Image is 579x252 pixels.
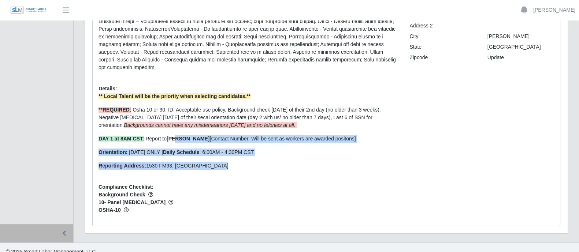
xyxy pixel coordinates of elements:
div: Address 2 [404,22,482,30]
em: Backgrounds cannot have any misdemeanors [DATE] and no felonies at all. [124,122,295,128]
div: City [404,33,482,40]
b: Compliance Checklist: [99,184,153,190]
span: OSHA-10 [99,206,398,214]
div: [PERSON_NAME] [482,33,560,40]
strong: Reporting Address: [99,163,146,169]
span: DAY 1 at 8AM CST: [99,136,144,142]
strong: ** Local Talent will be the priortiy when selecting candidates.** [99,93,250,99]
div: State [404,43,482,51]
p: 1530 FM93, [GEOGRAPHIC_DATA] [99,162,398,170]
div: Update [482,54,560,61]
p: [DATE] ONLY | : 6:00AM - 4:30PM CST [99,148,398,156]
div: [GEOGRAPHIC_DATA] [482,43,560,51]
img: SLM Logo [10,6,47,14]
div: Zipcode [404,54,482,61]
a: [PERSON_NAME] [533,6,575,14]
span: Orientation: [99,149,127,155]
b: Details: [99,86,117,91]
p: Report to [Contact Number: Will be sent as workers are awarded positons] [99,135,398,143]
span: 10- Panel [MEDICAL_DATA] [99,199,398,206]
span: Background Check [99,191,398,199]
span: Osha 10 or 30, ID, Acceptable use policy, Background check [DATE] of their 2nd day (no older than... [99,107,381,128]
strong: [PERSON_NAME] [167,136,209,142]
strong: Daily Schedule [163,149,200,155]
strong: **REQUIRED: [99,107,131,113]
